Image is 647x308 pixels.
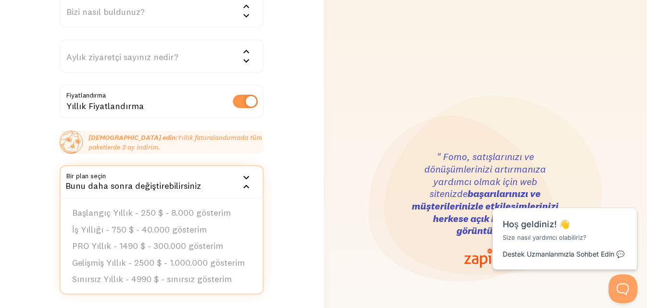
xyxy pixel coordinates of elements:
font: Yıllık Fiyatlandırma [66,100,144,111]
font: Başlangıç ​​Yıllık - 250 $ - 8.000 gösterim [72,207,231,218]
font: [DEMOGRAPHIC_DATA] edin: [89,133,178,142]
font: Bizi nasıl buldunuz? [66,6,145,17]
font: PRO Yıllık - 1490 $ - 300.000 gösterim [72,240,223,251]
font: Sınırsız Yıllık - 4990 $ - sınırsız gösterim [72,273,232,284]
font: başarılarınızı ve müşterilerinizle etkileşimlerinizi herkese açık bir şekilde görüntüler ." [412,187,558,236]
font: İş Yıllığı - 750 $ - 40.000 gösterim [72,224,207,235]
iframe: Help Scout Beacon - Açık [609,274,637,303]
img: zapier-logo-67829435118c75c76cb2dd6da18087269b6957094811fad6c81319a220d8a412.png [464,248,506,268]
font: Yıllık faturalandırmada tüm paketlerde 2 ay indirim. [89,133,262,151]
font: Bunu daha sonra değiştirebilirsiniz [65,180,201,191]
font: , satışlarınızı ve dönüşümlerinizi artırmanıza yardımcı olmak için web sitenizde [424,150,546,199]
font: Aylık ziyaretçi sayınız nedir? [66,51,178,62]
font: " Fomo [437,150,467,162]
iframe: Help Scout Beacon - Mesajlar ve Bildirimler [488,184,643,274]
font: Gelişmiş Yıllık - 2500 $ - 1.000.000 gösterim [72,257,245,268]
